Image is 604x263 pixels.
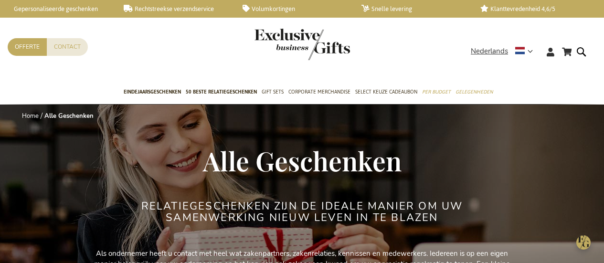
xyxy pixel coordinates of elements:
[471,46,508,57] span: Nederlands
[288,87,350,97] span: Corporate Merchandise
[22,112,39,120] a: Home
[361,5,465,13] a: Snelle levering
[355,81,417,105] a: Select Keuze Cadeaubon
[422,81,451,105] a: Per Budget
[480,5,584,13] a: Klanttevredenheid 4,6/5
[5,5,108,13] a: Gepersonaliseerde geschenken
[355,87,417,97] span: Select Keuze Cadeaubon
[44,112,94,120] strong: Alle Geschenken
[243,5,346,13] a: Volumkortingen
[456,87,493,97] span: Gelegenheden
[186,87,257,97] span: 50 beste relatiegeschenken
[203,143,402,178] span: Alle Geschenken
[262,81,284,105] a: Gift Sets
[47,38,88,56] a: Contact
[8,38,47,56] a: Offerte
[422,87,451,97] span: Per Budget
[254,29,302,60] a: store logo
[124,5,227,13] a: Rechtstreekse verzendservice
[254,29,350,60] img: Exclusive Business gifts logo
[124,81,181,105] a: Eindejaarsgeschenken
[123,200,481,223] h2: Relatiegeschenken zijn de ideale manier om uw samenwerking nieuw leven in te blazen
[288,81,350,105] a: Corporate Merchandise
[262,87,284,97] span: Gift Sets
[186,81,257,105] a: 50 beste relatiegeschenken
[124,87,181,97] span: Eindejaarsgeschenken
[456,81,493,105] a: Gelegenheden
